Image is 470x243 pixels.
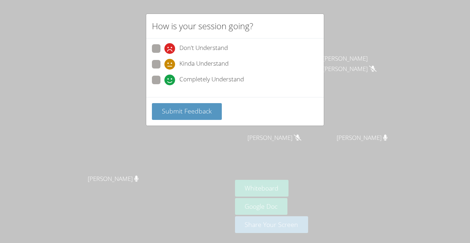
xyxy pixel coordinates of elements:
[179,75,244,85] span: Completely Understand
[179,59,229,70] span: Kinda Understand
[152,103,222,120] button: Submit Feedback
[179,43,228,54] span: Don't Understand
[162,107,212,115] span: Submit Feedback
[152,20,253,32] h2: How is your session going?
